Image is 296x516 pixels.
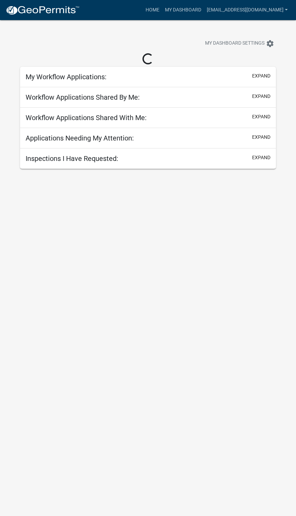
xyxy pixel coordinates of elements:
[252,72,270,80] button: expand
[26,134,134,142] h5: Applications Needing My Attention:
[252,93,270,100] button: expand
[162,3,204,17] a: My Dashboard
[26,73,107,81] h5: My Workflow Applications:
[204,3,290,17] a: [EMAIL_ADDRESS][DOMAIN_NAME]
[26,154,118,163] h5: Inspections I Have Requested:
[252,154,270,161] button: expand
[205,39,265,48] span: My Dashboard Settings
[266,39,274,48] i: settings
[143,3,162,17] a: Home
[252,134,270,141] button: expand
[252,113,270,120] button: expand
[26,114,147,122] h5: Workflow Applications Shared With Me:
[200,37,280,50] button: My Dashboard Settingssettings
[26,93,140,101] h5: Workflow Applications Shared By Me:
